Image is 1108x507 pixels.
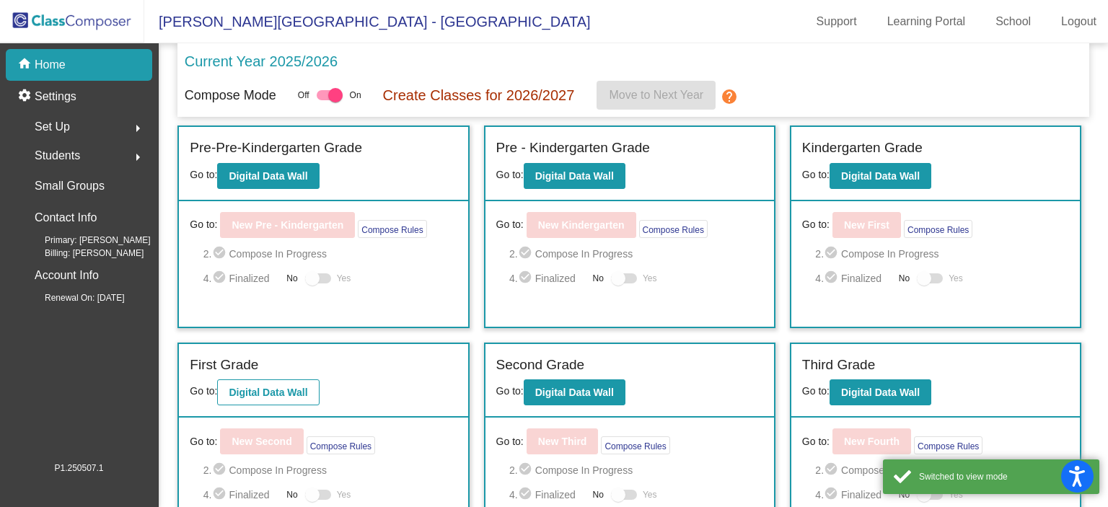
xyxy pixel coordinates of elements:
span: Yes [949,270,963,287]
button: Digital Data Wall [524,163,625,189]
span: Primary: [PERSON_NAME] [22,234,151,247]
span: Go to: [802,217,830,232]
button: Digital Data Wall [524,379,625,405]
span: Go to: [802,169,830,180]
label: Third Grade [802,355,875,376]
p: Compose Mode [185,86,276,105]
span: 2. Compose In Progress [815,462,1069,479]
span: 4. Finalized [509,486,586,503]
a: Logout [1050,10,1108,33]
b: Digital Data Wall [535,170,614,182]
p: Small Groups [35,176,105,196]
span: Billing: [PERSON_NAME] [22,247,144,260]
span: No [899,272,910,285]
span: Off [298,89,309,102]
p: Contact Info [35,208,97,228]
span: Yes [643,486,657,503]
button: Compose Rules [914,436,982,454]
span: 4. Finalized [509,270,586,287]
mat-icon: check_circle [518,486,535,503]
span: No [593,488,604,501]
span: Move to Next Year [609,89,703,101]
b: Digital Data Wall [841,387,920,398]
label: Pre - Kindergarten Grade [496,138,650,159]
span: Go to: [190,169,217,180]
label: Second Grade [496,355,585,376]
span: Yes [949,486,963,503]
span: 4. Finalized [815,486,892,503]
mat-icon: arrow_right [129,149,146,166]
mat-icon: check_circle [212,462,229,479]
span: 4. Finalized [815,270,892,287]
span: Students [35,146,80,166]
b: Digital Data Wall [535,387,614,398]
span: 4. Finalized [203,486,280,503]
b: Digital Data Wall [229,170,307,182]
label: Kindergarten Grade [802,138,923,159]
b: Digital Data Wall [841,170,920,182]
button: Digital Data Wall [830,379,931,405]
button: New Pre - Kindergarten [220,212,355,238]
span: Go to: [496,217,524,232]
p: Create Classes for 2026/2027 [383,84,575,106]
button: Compose Rules [307,436,375,454]
b: New Pre - Kindergarten [232,219,343,231]
span: 2. Compose In Progress [203,462,457,479]
button: Compose Rules [601,436,669,454]
span: No [899,488,910,501]
mat-icon: check_circle [212,245,229,263]
button: New Third [527,428,599,454]
span: On [350,89,361,102]
mat-icon: arrow_right [129,120,146,137]
a: School [984,10,1042,33]
button: New Second [220,428,303,454]
div: Switched to view mode [919,470,1089,483]
button: New Kindergarten [527,212,636,238]
mat-icon: check_circle [824,245,841,263]
span: Yes [337,486,351,503]
mat-icon: settings [17,88,35,105]
label: First Grade [190,355,258,376]
span: 2. Compose In Progress [509,462,763,479]
b: New Fourth [844,436,900,447]
span: Go to: [802,385,830,397]
button: Digital Data Wall [217,163,319,189]
b: New Kindergarten [538,219,625,231]
p: Current Year 2025/2026 [185,50,338,72]
button: New First [832,212,901,238]
mat-icon: check_circle [824,486,841,503]
mat-icon: home [17,56,35,74]
button: Digital Data Wall [830,163,931,189]
span: No [286,272,297,285]
span: Go to: [496,169,524,180]
span: Renewal On: [DATE] [22,291,124,304]
a: Learning Portal [876,10,977,33]
span: Yes [643,270,657,287]
button: Compose Rules [358,220,426,238]
mat-icon: help [721,88,739,105]
span: 4. Finalized [203,270,280,287]
button: Compose Rules [639,220,708,238]
button: Compose Rules [904,220,972,238]
span: Set Up [35,117,70,137]
mat-icon: check_circle [518,462,535,479]
mat-icon: check_circle [518,270,535,287]
span: 2. Compose In Progress [203,245,457,263]
mat-icon: check_circle [212,486,229,503]
mat-icon: check_circle [518,245,535,263]
span: No [286,488,297,501]
b: New Third [538,436,587,447]
span: Go to: [190,434,217,449]
a: Support [805,10,869,33]
mat-icon: check_circle [824,270,841,287]
button: New Fourth [832,428,911,454]
span: Go to: [190,217,217,232]
span: Yes [337,270,351,287]
b: New First [844,219,889,231]
label: Pre-Pre-Kindergarten Grade [190,138,362,159]
b: New Second [232,436,291,447]
p: Home [35,56,66,74]
mat-icon: check_circle [824,462,841,479]
p: Settings [35,88,76,105]
span: [PERSON_NAME][GEOGRAPHIC_DATA] - [GEOGRAPHIC_DATA] [144,10,591,33]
